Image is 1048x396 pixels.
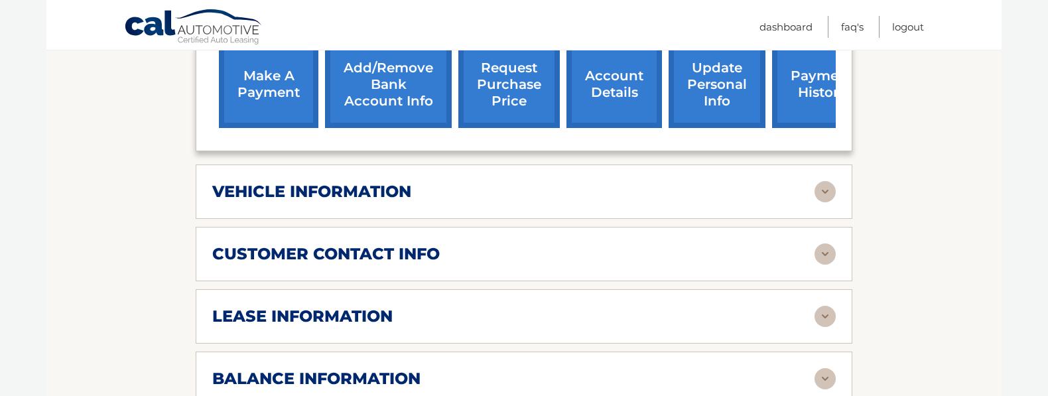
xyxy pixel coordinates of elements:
h2: balance information [212,369,421,389]
a: Dashboard [759,16,813,38]
a: payment history [772,41,872,128]
a: Add/Remove bank account info [325,41,452,128]
a: account details [566,41,662,128]
a: Cal Automotive [124,9,263,47]
img: accordion-rest.svg [815,243,836,265]
img: accordion-rest.svg [815,306,836,327]
a: make a payment [219,41,318,128]
a: FAQ's [841,16,864,38]
h2: customer contact info [212,244,440,264]
a: Logout [892,16,924,38]
a: update personal info [669,41,765,128]
img: accordion-rest.svg [815,368,836,389]
img: accordion-rest.svg [815,181,836,202]
a: request purchase price [458,41,560,128]
h2: vehicle information [212,182,411,202]
h2: lease information [212,306,393,326]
